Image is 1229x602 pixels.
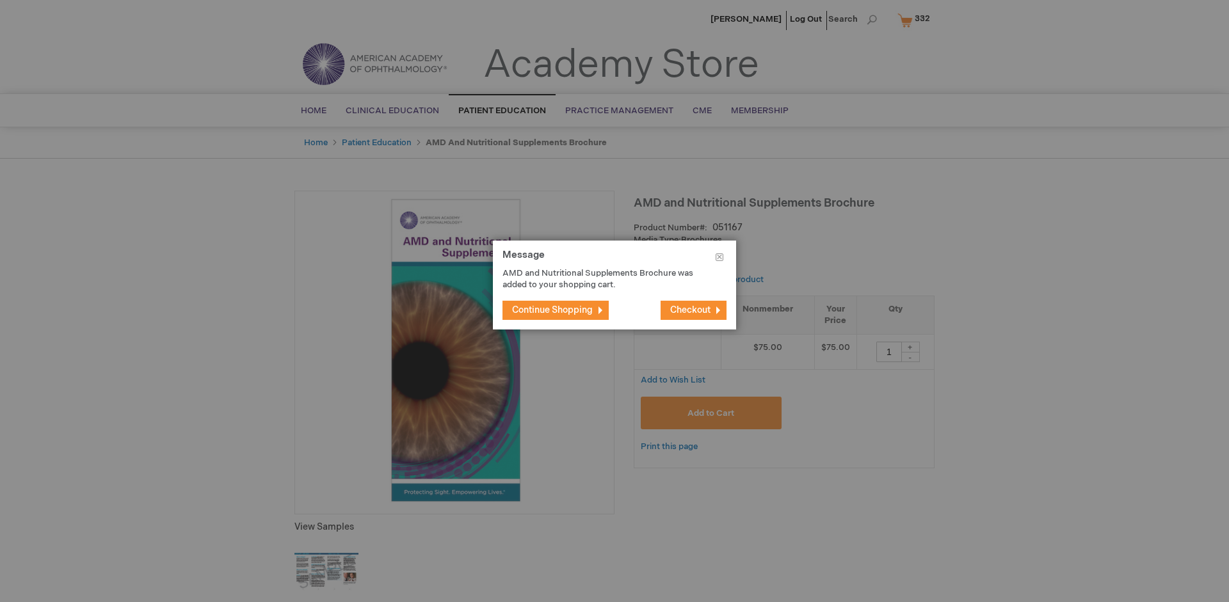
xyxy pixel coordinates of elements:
[502,250,727,267] h1: Message
[502,267,707,291] p: AMD and Nutritional Supplements Brochure was added to your shopping cart.
[661,301,727,320] button: Checkout
[512,305,593,315] span: Continue Shopping
[670,305,711,315] span: Checkout
[502,301,609,320] button: Continue Shopping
